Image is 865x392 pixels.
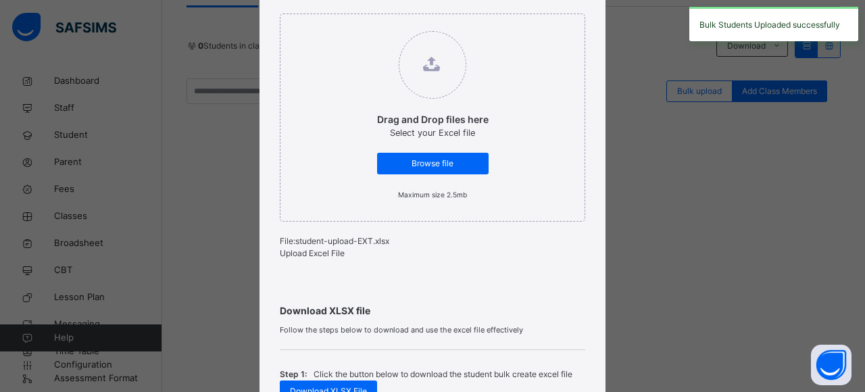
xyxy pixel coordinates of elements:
span: Select your Excel file [390,128,475,138]
small: Maximum size 2.5mb [398,191,467,199]
button: Open asap [811,345,851,385]
p: Click the button below to download the student bulk create excel file [314,368,572,381]
span: Browse file [387,157,478,170]
span: Download XLSX file [280,303,585,318]
p: Drag and Drop files here [377,112,489,126]
p: File: student-upload-EXT.xlsx [280,235,585,247]
div: Bulk Students Uploaded successfully [689,7,858,41]
span: Follow the steps below to download and use the excel file effectively [280,324,585,336]
span: Upload Excel File [280,248,345,258]
span: Step 1: [280,368,307,381]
